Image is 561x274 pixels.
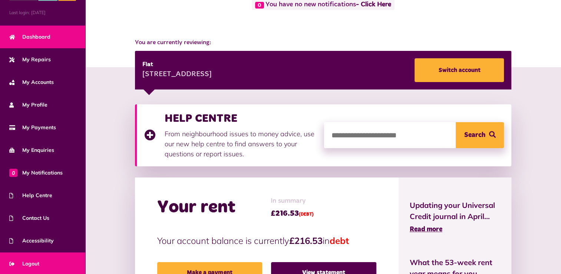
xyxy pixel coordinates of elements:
[456,122,504,148] button: Search
[9,169,63,177] span: My Notifications
[9,237,54,245] span: Accessibility
[9,78,54,86] span: My Accounts
[415,58,504,82] a: Switch account
[9,192,52,199] span: Help Centre
[9,124,56,131] span: My Payments
[9,214,49,222] span: Contact Us
[165,112,317,125] h3: HELP CENTRE
[135,38,512,47] span: You are currently reviewing:
[9,56,51,63] span: My Repairs
[165,129,317,159] p: From neighbourhood issues to money advice, use our new help centre to find answers to your questi...
[9,146,54,154] span: My Enquiries
[142,60,212,69] div: Flat
[330,235,349,246] span: debt
[289,235,323,246] strong: £216.53
[142,69,212,80] div: [STREET_ADDRESS]
[271,208,314,219] span: £216.53
[9,101,47,109] span: My Profile
[157,234,376,247] p: Your account balance is currently in
[410,200,501,235] a: Updating your Universal Credit journal in April... Read more
[464,122,485,148] span: Search
[410,226,442,233] span: Read more
[255,2,264,9] span: 0
[299,212,314,217] span: (DEBT)
[410,200,501,222] span: Updating your Universal Credit journal in April...
[9,33,50,41] span: Dashboard
[157,197,235,218] h2: Your rent
[271,196,314,206] span: In summary
[9,169,17,177] span: 0
[9,9,76,16] span: Last login: [DATE]
[356,1,391,8] a: - Click Here
[9,260,39,268] span: Logout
